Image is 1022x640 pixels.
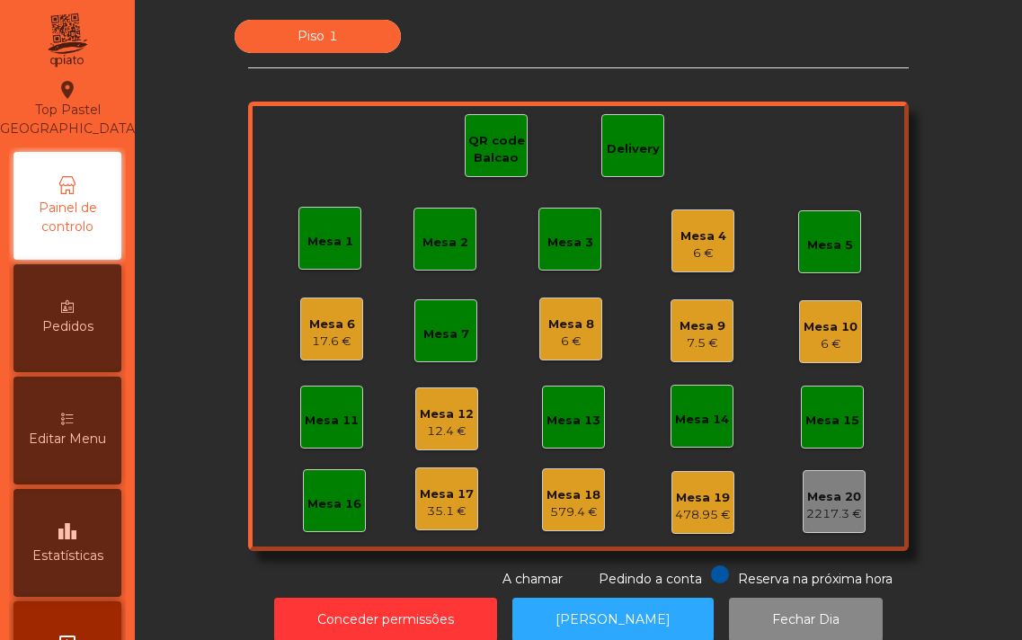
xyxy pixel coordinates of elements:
[32,547,103,565] span: Estatísticas
[29,430,106,449] span: Editar Menu
[547,503,600,521] div: 579.4 €
[420,405,474,423] div: Mesa 12
[423,325,469,343] div: Mesa 7
[57,520,78,542] i: leaderboard
[420,502,474,520] div: 35.1 €
[466,132,527,167] div: QR code Balcao
[806,488,862,506] div: Mesa 20
[675,489,731,507] div: Mesa 19
[309,333,355,351] div: 17.6 €
[680,244,726,262] div: 6 €
[807,236,853,254] div: Mesa 5
[738,571,893,587] span: Reserva na próxima hora
[599,571,702,587] span: Pedindo a conta
[547,234,593,252] div: Mesa 3
[18,199,117,236] span: Painel de controlo
[680,334,725,352] div: 7.5 €
[307,233,353,251] div: Mesa 1
[547,412,600,430] div: Mesa 13
[305,412,359,430] div: Mesa 11
[309,316,355,333] div: Mesa 6
[675,411,729,429] div: Mesa 14
[804,335,858,353] div: 6 €
[422,234,468,252] div: Mesa 2
[548,316,594,333] div: Mesa 8
[235,20,401,53] div: Piso 1
[45,9,89,72] img: qpiato
[805,412,859,430] div: Mesa 15
[307,495,361,513] div: Mesa 16
[675,506,731,524] div: 478.95 €
[42,317,93,336] span: Pedidos
[804,318,858,336] div: Mesa 10
[806,505,862,523] div: 2217.3 €
[607,140,660,158] div: Delivery
[680,317,725,335] div: Mesa 9
[57,79,78,101] i: location_on
[502,571,563,587] span: A chamar
[547,486,600,504] div: Mesa 18
[420,485,474,503] div: Mesa 17
[548,333,594,351] div: 6 €
[680,227,726,245] div: Mesa 4
[420,422,474,440] div: 12.4 €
